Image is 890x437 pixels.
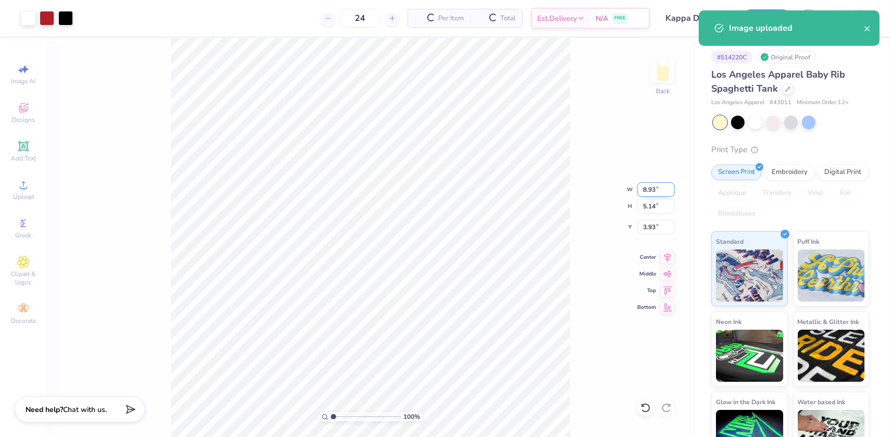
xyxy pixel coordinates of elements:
[798,249,865,302] img: Puff Ink
[13,193,34,201] span: Upload
[711,51,752,64] div: # 514220C
[711,144,869,156] div: Print Type
[500,13,516,24] span: Total
[765,165,814,180] div: Embroidery
[652,60,673,81] img: Back
[758,51,816,64] div: Original Proof
[11,77,36,85] span: Image AI
[637,254,656,261] span: Center
[833,185,858,201] div: Foil
[716,236,744,247] span: Standard
[637,304,656,311] span: Bottom
[63,405,107,415] span: Chat with us.
[656,86,670,96] div: Back
[5,270,42,286] span: Clipart & logos
[711,68,845,95] span: Los Angeles Apparel Baby Rib Spaghetti Tank
[658,8,734,29] input: Untitled Design
[818,165,868,180] div: Digital Print
[801,185,830,201] div: Vinyl
[798,316,859,327] span: Metallic & Glitter Ink
[864,22,871,34] button: close
[797,98,849,107] span: Minimum Order: 12 +
[637,287,656,294] span: Top
[438,13,464,24] span: Per Item
[711,98,764,107] span: Los Angeles Apparel
[798,330,865,382] img: Metallic & Glitter Ink
[716,396,775,407] span: Glow in the Dark Ink
[340,9,380,28] input: – –
[798,396,846,407] span: Water based Ink
[16,231,32,240] span: Greek
[614,15,625,22] span: FREE
[716,330,783,382] img: Neon Ink
[711,185,753,201] div: Applique
[716,316,741,327] span: Neon Ink
[537,13,577,24] span: Est. Delivery
[11,154,36,163] span: Add Text
[26,405,63,415] strong: Need help?
[798,236,820,247] span: Puff Ink
[404,412,421,421] span: 100 %
[711,165,762,180] div: Screen Print
[12,116,35,124] span: Designs
[770,98,792,107] span: # 43011
[756,185,798,201] div: Transfers
[11,317,36,325] span: Decorate
[711,206,762,222] div: Rhinestones
[637,270,656,278] span: Middle
[729,22,864,34] div: Image uploaded
[596,13,608,24] span: N/A
[716,249,783,302] img: Standard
